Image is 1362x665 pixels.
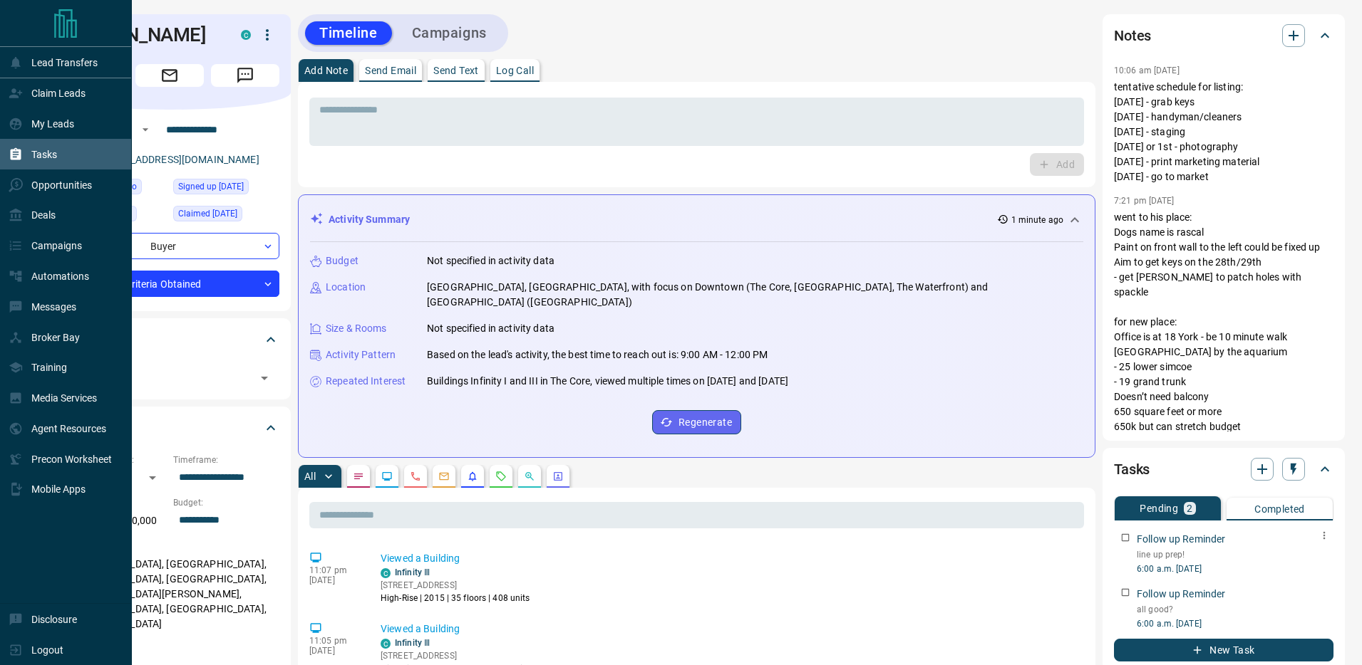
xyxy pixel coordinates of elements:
[326,321,387,336] p: Size & Rooms
[309,646,359,656] p: [DATE]
[178,206,237,221] span: Claimed [DATE]
[427,253,554,268] p: Not specified in activity data
[173,179,279,199] div: Mon Feb 11 2013
[1114,196,1175,206] p: 7:21 pm [DATE]
[524,471,535,482] svg: Opportunities
[309,575,359,585] p: [DATE]
[398,21,501,45] button: Campaigns
[1114,458,1150,481] h2: Tasks
[1114,639,1333,661] button: New Task
[395,567,430,577] a: Infinity Ⅲ
[381,579,530,592] p: [STREET_ADDRESS]
[1137,548,1333,561] p: line up prep!
[652,410,741,434] button: Regenerate
[254,368,274,388] button: Open
[1137,617,1333,630] p: 6:00 a.m. [DATE]
[1137,603,1333,616] p: all good?
[1114,80,1333,184] p: tentative schedule for listing: [DATE] - grab keys [DATE] - handyman/cleaners [DATE] - staging [D...
[309,636,359,646] p: 11:05 pm
[427,280,1083,310] p: [GEOGRAPHIC_DATA], [GEOGRAPHIC_DATA], with focus on Downtown (The Core, [GEOGRAPHIC_DATA], The Wa...
[326,253,358,268] p: Budget
[60,411,279,445] div: Criteria
[173,206,279,226] div: Mon Aug 11 2025
[1114,452,1333,486] div: Tasks
[1140,503,1178,513] p: Pending
[1114,210,1333,479] p: went to his place: Dogs name is rascal Paint on front wall to the left could be fixed up Aim to g...
[309,565,359,575] p: 11:07 pm
[410,471,421,482] svg: Calls
[310,206,1083,233] div: Activity Summary1 minute ago
[1187,503,1192,513] p: 2
[241,30,251,40] div: condos.ca
[1011,214,1063,226] p: 1 minute ago
[433,66,479,75] p: Send Text
[552,471,564,482] svg: Agent Actions
[1114,66,1180,75] p: 10:06 am [DATE]
[60,553,279,636] p: [GEOGRAPHIC_DATA], [GEOGRAPHIC_DATA], [GEOGRAPHIC_DATA], [GEOGRAPHIC_DATA], [GEOGRAPHIC_DATA][PER...
[211,64,279,87] span: Message
[60,540,279,553] p: Areas Searched:
[438,471,450,482] svg: Emails
[60,271,279,297] div: Criteria Obtained
[395,638,430,648] a: Infinity Ⅲ
[353,471,364,482] svg: Notes
[135,64,204,87] span: Email
[381,649,530,662] p: [STREET_ADDRESS]
[60,643,279,656] p: Motivation:
[381,471,393,482] svg: Lead Browsing Activity
[326,374,406,389] p: Repeated Interest
[1254,504,1305,514] p: Completed
[1137,562,1333,575] p: 6:00 a.m. [DATE]
[98,154,259,165] a: [EMAIL_ADDRESS][DOMAIN_NAME]
[178,179,244,194] span: Signed up [DATE]
[326,280,366,295] p: Location
[381,622,1078,637] p: Viewed a Building
[329,212,410,227] p: Activity Summary
[495,471,507,482] svg: Requests
[1114,19,1333,53] div: Notes
[326,347,396,362] p: Activity Pattern
[60,233,279,259] div: Buyer
[381,551,1078,566] p: Viewed a Building
[381,639,391,649] div: condos.ca
[496,66,534,75] p: Log Call
[467,471,478,482] svg: Listing Alerts
[1114,24,1151,47] h2: Notes
[427,321,554,336] p: Not specified in activity data
[305,21,392,45] button: Timeline
[381,592,530,604] p: High-Rise | 2015 | 35 floors | 408 units
[304,471,316,481] p: All
[173,454,279,466] p: Timeframe:
[1137,532,1225,547] p: Follow up Reminder
[1137,587,1225,602] p: Follow up Reminder
[137,121,154,138] button: Open
[427,374,788,389] p: Buildings Infinity I and III in The Core, viewed multiple times on [DATE] and [DATE]
[304,66,348,75] p: Add Note
[173,496,279,509] p: Budget:
[60,23,220,46] h1: [PERSON_NAME]
[60,323,279,357] div: Tags
[381,568,391,578] div: condos.ca
[365,66,416,75] p: Send Email
[427,347,768,362] p: Based on the lead's activity, the best time to reach out is: 9:00 AM - 12:00 PM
